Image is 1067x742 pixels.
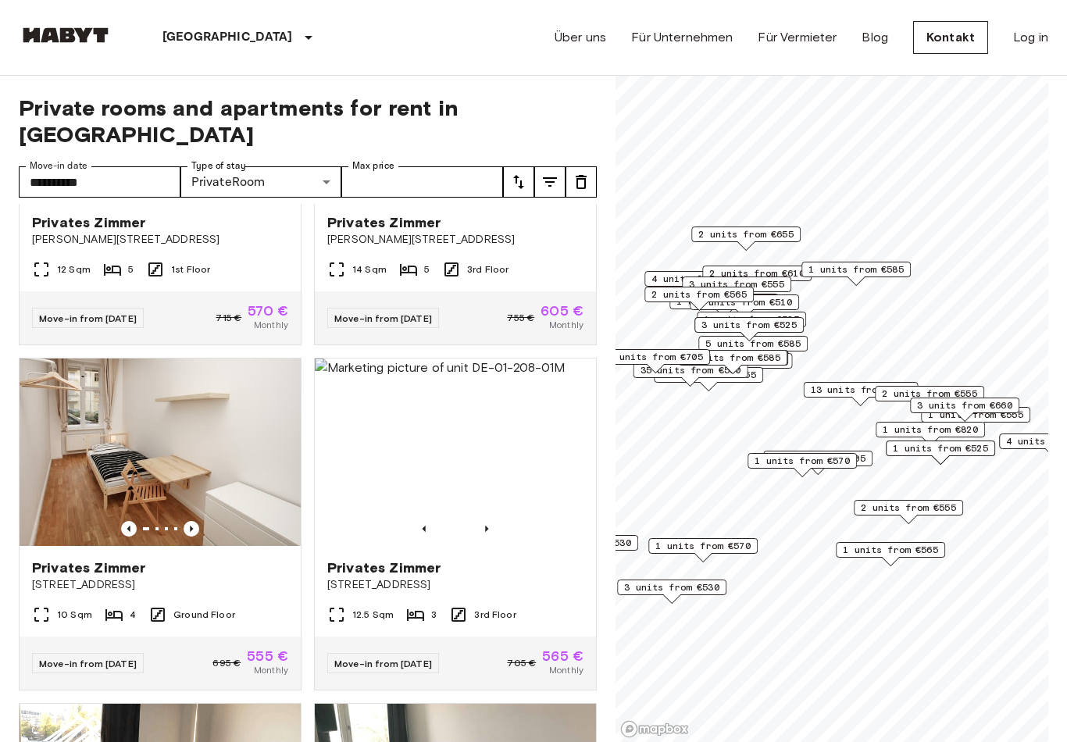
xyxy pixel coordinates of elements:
[162,28,293,47] p: [GEOGRAPHIC_DATA]
[682,276,791,301] div: Map marker
[882,387,977,401] span: 2 units from €555
[474,608,516,622] span: 3rd Floor
[315,359,596,546] img: Marketing picture of unit DE-01-208-01M
[39,312,137,324] span: Move-in from [DATE]
[327,577,583,593] span: [STREET_ADDRESS]
[1013,28,1048,47] a: Log in
[705,337,801,351] span: 5 units from €585
[928,408,1023,422] span: 1 units from €555
[334,312,432,324] span: Move-in from [DATE]
[755,454,850,468] span: 1 units from €570
[644,271,754,295] div: Map marker
[212,656,241,670] span: 695 €
[19,95,597,148] span: Private rooms and apartments for rent in [GEOGRAPHIC_DATA]
[248,304,288,318] span: 570 €
[893,441,988,455] span: 1 units from €525
[542,649,583,663] span: 565 €
[883,423,978,437] span: 1 units from €820
[503,166,534,198] button: tune
[327,213,441,232] span: Privates Zimmer
[678,350,787,374] div: Map marker
[566,166,597,198] button: tune
[352,159,394,173] label: Max price
[431,608,437,622] span: 3
[633,362,748,387] div: Map marker
[801,262,911,286] div: Map marker
[216,311,241,325] span: 715 €
[648,538,758,562] div: Map marker
[20,359,301,546] img: Marketing picture of unit DE-01-242-04M
[886,441,995,465] div: Map marker
[327,232,583,248] span: [PERSON_NAME][STREET_ADDRESS]
[19,358,302,690] a: Marketing picture of unit DE-01-242-04MPrevious imagePrevious imagePrivates Zimmer[STREET_ADDRESS...
[843,543,938,557] span: 1 units from €565
[876,422,985,446] div: Map marker
[836,542,945,566] div: Map marker
[689,277,784,291] span: 3 units from €555
[763,451,873,475] div: Map marker
[19,27,112,43] img: Habyt
[334,658,432,669] span: Move-in from [DATE]
[173,608,235,622] span: Ground Floor
[861,501,956,515] span: 2 units from €555
[624,580,719,594] span: 3 units from €530
[128,262,134,276] span: 5
[416,521,432,537] button: Previous image
[651,287,747,301] span: 2 units from €565
[697,312,806,336] div: Map marker
[698,227,794,241] span: 2 units from €655
[694,317,804,341] div: Map marker
[913,21,988,54] a: Kontakt
[32,213,145,232] span: Privates Zimmer
[467,262,509,276] span: 3rd Floor
[808,262,904,276] span: 1 units from €585
[704,312,799,326] span: 1 units from €525
[631,28,733,47] a: Für Unternehmen
[32,558,145,577] span: Privates Zimmer
[184,521,199,537] button: Previous image
[314,358,597,690] a: Marketing picture of unit DE-01-208-01MPrevious imagePrevious imagePrivates Zimmer[STREET_ADDRESS...
[608,350,703,364] span: 3 units from €705
[549,318,583,332] span: Monthly
[352,262,387,276] span: 14 Sqm
[32,232,288,248] span: [PERSON_NAME][STREET_ADDRESS]
[875,386,984,410] div: Map marker
[254,663,288,677] span: Monthly
[507,311,534,325] span: 755 €
[130,608,136,622] span: 4
[534,166,566,198] button: tune
[57,262,91,276] span: 12 Sqm
[19,166,180,198] input: Choose date, selected date is 25 Aug 2025
[862,28,888,47] a: Blog
[678,353,793,377] div: Map marker
[770,451,865,466] span: 1 units from €605
[709,266,805,280] span: 2 units from €610
[191,159,246,173] label: Type of stay
[811,383,912,397] span: 13 units from €565
[691,227,801,251] div: Map marker
[910,398,1019,422] div: Map marker
[620,720,689,738] a: Mapbox logo
[541,304,583,318] span: 605 €
[327,558,441,577] span: Privates Zimmer
[536,536,631,550] span: 4 units from €530
[697,295,792,309] span: 2 units from €510
[30,159,87,173] label: Move-in date
[804,382,919,406] div: Map marker
[917,398,1012,412] span: 3 units from €660
[758,28,837,47] a: Für Vermieter
[479,521,494,537] button: Previous image
[254,318,288,332] span: Monthly
[180,166,342,198] div: PrivateRoom
[685,351,780,365] span: 3 units from €585
[617,580,726,604] div: Map marker
[655,539,751,553] span: 1 units from €570
[661,368,756,382] span: 1 units from €555
[854,500,963,524] div: Map marker
[701,318,797,332] span: 3 units from €525
[549,663,583,677] span: Monthly
[121,521,137,537] button: Previous image
[57,608,92,622] span: 10 Sqm
[507,656,536,670] span: 705 €
[644,287,754,311] div: Map marker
